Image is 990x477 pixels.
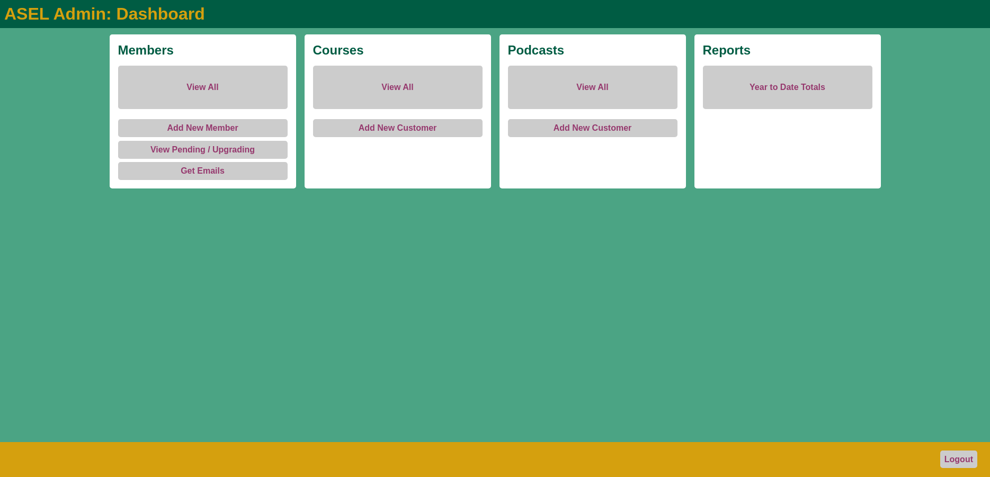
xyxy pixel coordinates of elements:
[508,119,677,137] a: Add New Customer
[118,141,288,159] a: View Pending / Upgrading
[118,119,288,137] a: Add New Member
[118,66,288,109] a: View All
[508,66,677,109] a: View All
[703,43,872,58] h2: Reports
[508,43,677,58] h2: Podcasts
[703,66,872,109] a: Year to Date Totals
[313,66,483,109] a: View All
[118,162,288,180] a: Get Emails
[118,43,288,58] h2: Members
[4,4,986,24] h1: ASEL Admin: Dashboard
[313,119,483,137] a: Add New Customer
[313,43,483,58] h2: Courses
[940,451,977,468] a: Logout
